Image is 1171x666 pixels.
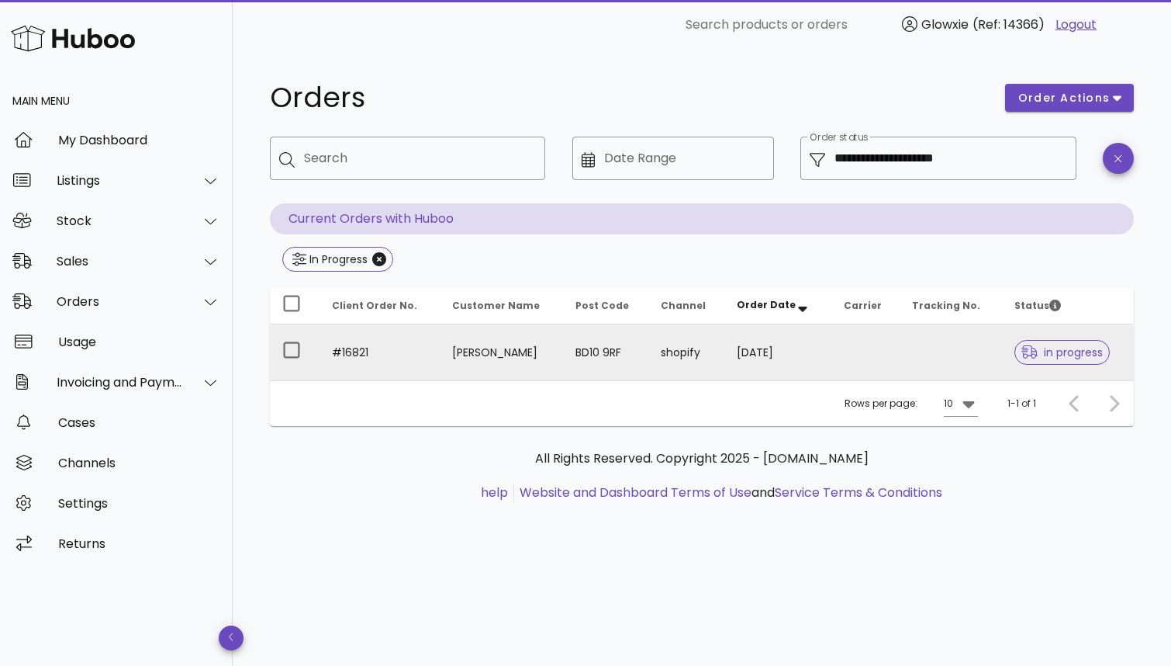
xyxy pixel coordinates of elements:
[810,132,868,144] label: Order status
[282,449,1121,468] p: All Rights Reserved. Copyright 2025 - [DOMAIN_NAME]
[563,324,648,380] td: BD10 9RF
[575,299,629,312] span: Post Code
[1021,347,1104,358] span: in progress
[775,484,942,501] a: Service Terms & Conditions
[514,484,942,502] li: and
[520,484,751,501] a: Website and Dashboard Terms of Use
[661,299,706,312] span: Channel
[1017,90,1111,106] span: order actions
[58,536,220,551] div: Returns
[320,287,440,324] th: Client Order No.
[1055,16,1097,34] a: Logout
[57,213,183,228] div: Stock
[944,391,978,416] div: 10Rows per page:
[912,299,980,312] span: Tracking No.
[270,203,1134,234] p: Current Orders with Huboo
[1007,397,1036,411] div: 1-1 of 1
[332,299,417,312] span: Client Order No.
[306,251,368,267] div: In Progress
[900,287,1001,324] th: Tracking No.
[58,133,220,147] div: My Dashboard
[372,252,386,266] button: Close
[648,287,724,324] th: Channel
[57,294,183,309] div: Orders
[58,496,220,511] div: Settings
[58,456,220,470] div: Channels
[57,173,183,188] div: Listings
[270,84,986,112] h1: Orders
[58,335,220,349] div: Usage
[481,484,508,501] a: help
[831,287,900,324] th: Carrier
[737,298,796,311] span: Order Date
[1005,84,1134,112] button: order actions
[440,287,562,324] th: Customer Name
[1014,299,1061,312] span: Status
[944,397,953,411] div: 10
[921,16,969,33] span: Glowxie
[724,324,831,380] td: [DATE]
[972,16,1045,33] span: (Ref: 14366)
[440,324,562,380] td: [PERSON_NAME]
[320,324,440,380] td: #16821
[845,381,978,426] div: Rows per page:
[11,22,135,55] img: Huboo Logo
[563,287,648,324] th: Post Code
[844,299,882,312] span: Carrier
[648,324,724,380] td: shopify
[57,254,183,269] div: Sales
[1002,287,1134,324] th: Status
[452,299,540,312] span: Customer Name
[58,415,220,430] div: Cases
[724,287,831,324] th: Order Date: Sorted descending. Activate to remove sorting.
[57,375,183,390] div: Invoicing and Payments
